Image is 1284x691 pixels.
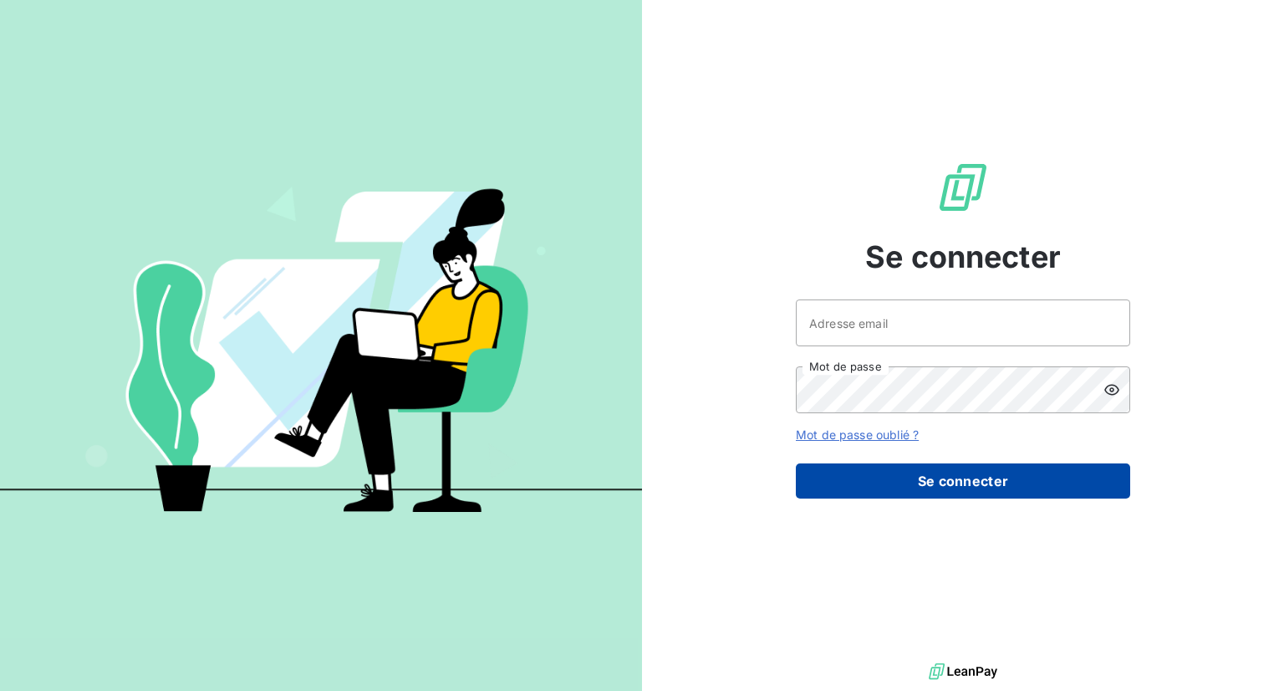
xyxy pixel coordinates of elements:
img: logo [929,659,997,684]
img: Logo LeanPay [936,161,990,214]
span: Se connecter [865,234,1061,279]
a: Mot de passe oublié ? [796,427,919,442]
input: placeholder [796,299,1130,346]
button: Se connecter [796,463,1130,499]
